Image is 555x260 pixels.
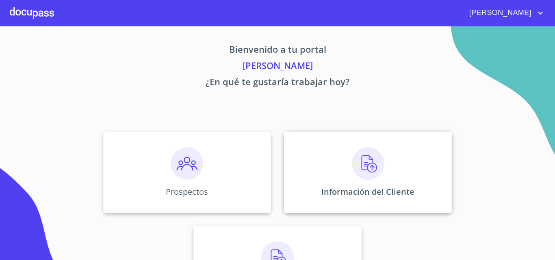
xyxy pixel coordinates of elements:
p: ¿En qué te gustaría trabajar hoy? [27,75,528,91]
img: prospectos.png [171,147,203,180]
button: account of current user [463,6,545,19]
p: [PERSON_NAME] [27,59,528,75]
p: Bienvenido a tu portal [27,43,528,59]
p: Información del Cliente [321,186,414,197]
img: carga.png [352,147,384,180]
p: Prospectos [166,186,208,197]
span: [PERSON_NAME] [463,6,535,19]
